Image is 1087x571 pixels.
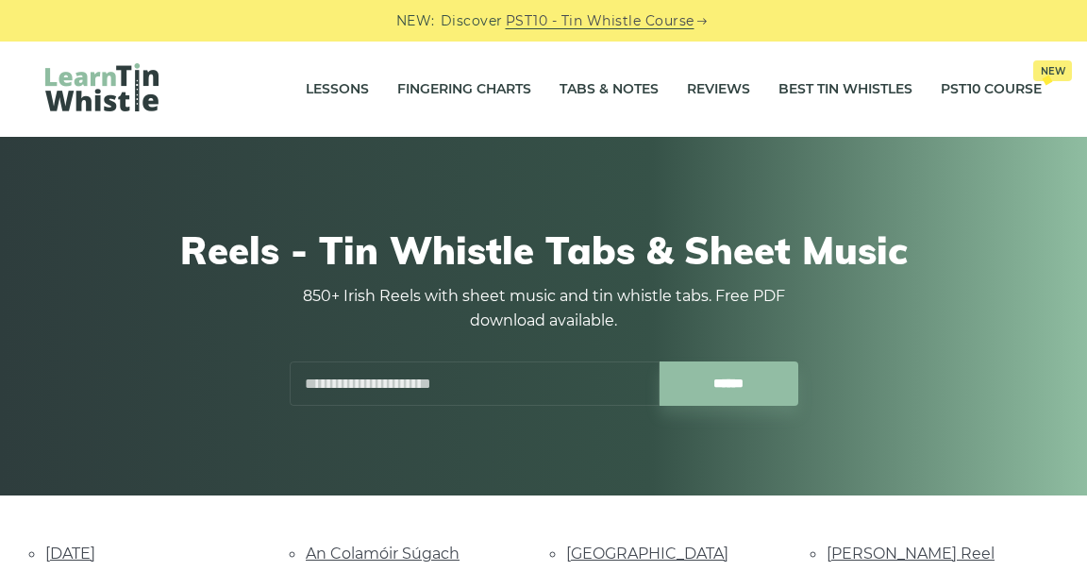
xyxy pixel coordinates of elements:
[45,545,95,563] a: [DATE]
[1033,60,1072,81] span: New
[306,545,460,563] a: An Colamóir Súgach
[289,284,798,333] p: 850+ Irish Reels with sheet music and tin whistle tabs. Free PDF download available.
[306,66,369,113] a: Lessons
[687,66,750,113] a: Reviews
[45,63,159,111] img: LearnTinWhistle.com
[941,66,1042,113] a: PST10 CourseNew
[778,66,912,113] a: Best Tin Whistles
[560,66,659,113] a: Tabs & Notes
[55,227,1032,273] h1: Reels - Tin Whistle Tabs & Sheet Music
[827,545,995,563] a: [PERSON_NAME] Reel
[566,545,728,563] a: [GEOGRAPHIC_DATA]
[397,66,531,113] a: Fingering Charts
